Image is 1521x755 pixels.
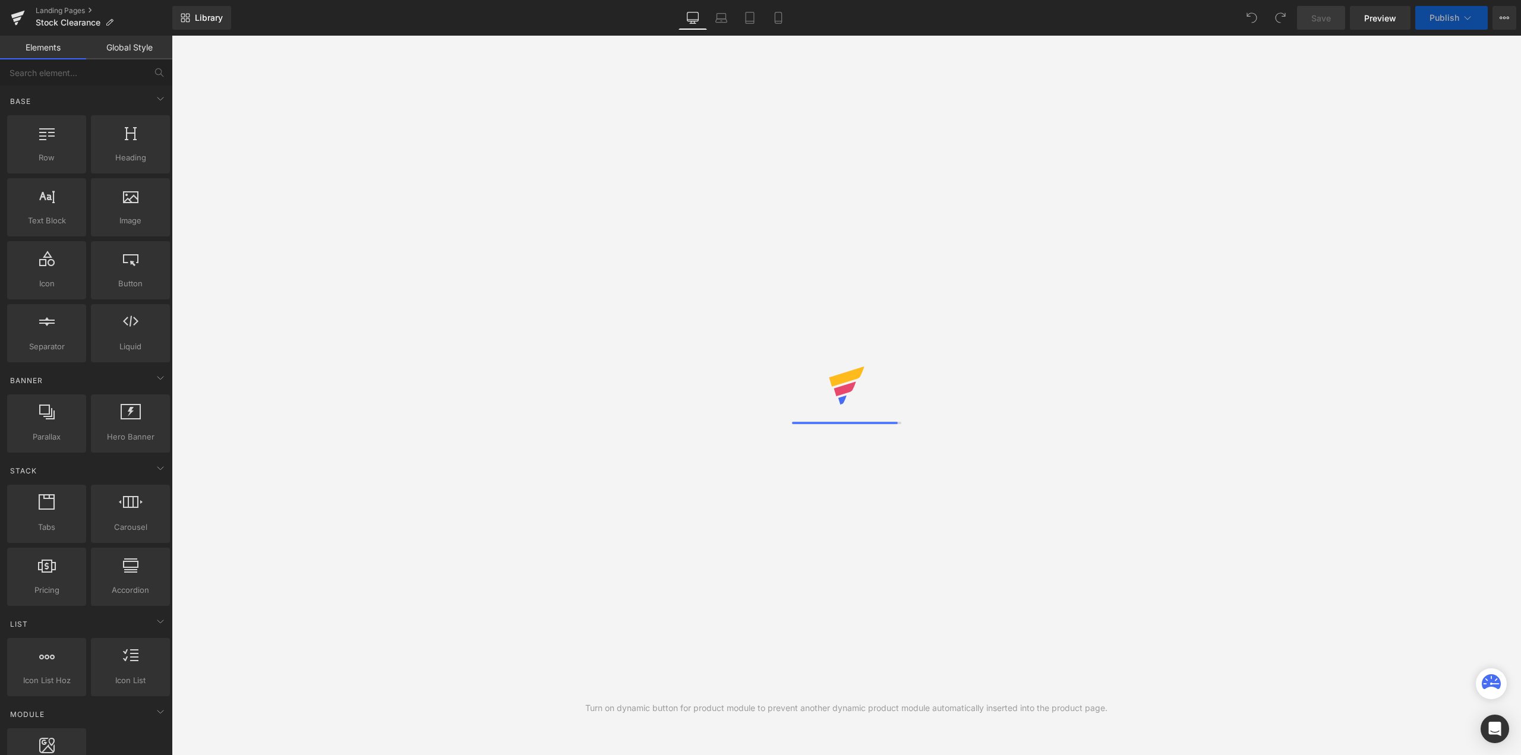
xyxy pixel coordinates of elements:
[1240,6,1264,30] button: Undo
[764,6,793,30] a: Mobile
[9,709,46,720] span: Module
[36,18,100,27] span: Stock Clearance
[94,277,166,290] span: Button
[11,277,83,290] span: Icon
[11,674,83,687] span: Icon List Hoz
[9,96,32,107] span: Base
[9,375,44,386] span: Banner
[94,431,166,443] span: Hero Banner
[195,12,223,23] span: Library
[1481,715,1509,743] div: Open Intercom Messenger
[9,618,29,630] span: List
[1350,6,1410,30] a: Preview
[94,521,166,533] span: Carousel
[1311,12,1331,24] span: Save
[1268,6,1292,30] button: Redo
[11,151,83,164] span: Row
[94,674,166,687] span: Icon List
[86,36,172,59] a: Global Style
[36,6,172,15] a: Landing Pages
[11,521,83,533] span: Tabs
[11,431,83,443] span: Parallax
[707,6,736,30] a: Laptop
[11,214,83,227] span: Text Block
[94,214,166,227] span: Image
[1415,6,1488,30] button: Publish
[9,465,38,476] span: Stack
[94,151,166,164] span: Heading
[679,6,707,30] a: Desktop
[172,6,231,30] a: New Library
[1492,6,1516,30] button: More
[585,702,1107,715] div: Turn on dynamic button for product module to prevent another dynamic product module automatically...
[94,340,166,353] span: Liquid
[11,340,83,353] span: Separator
[1430,13,1459,23] span: Publish
[94,584,166,596] span: Accordion
[736,6,764,30] a: Tablet
[11,584,83,596] span: Pricing
[1364,12,1396,24] span: Preview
